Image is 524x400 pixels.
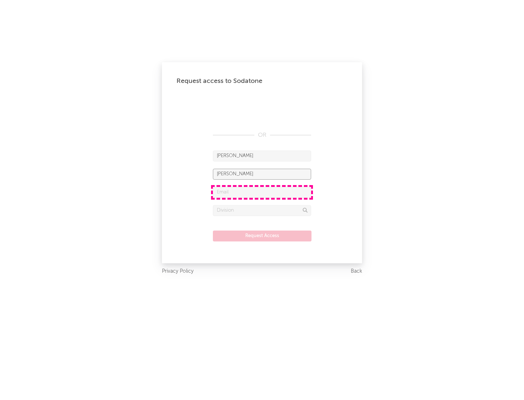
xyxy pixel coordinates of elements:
[213,169,311,180] input: Last Name
[351,267,362,276] a: Back
[162,267,194,276] a: Privacy Policy
[176,77,348,85] div: Request access to Sodatone
[213,151,311,161] input: First Name
[213,231,311,241] button: Request Access
[213,131,311,140] div: OR
[213,187,311,198] input: Email
[213,205,311,216] input: Division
